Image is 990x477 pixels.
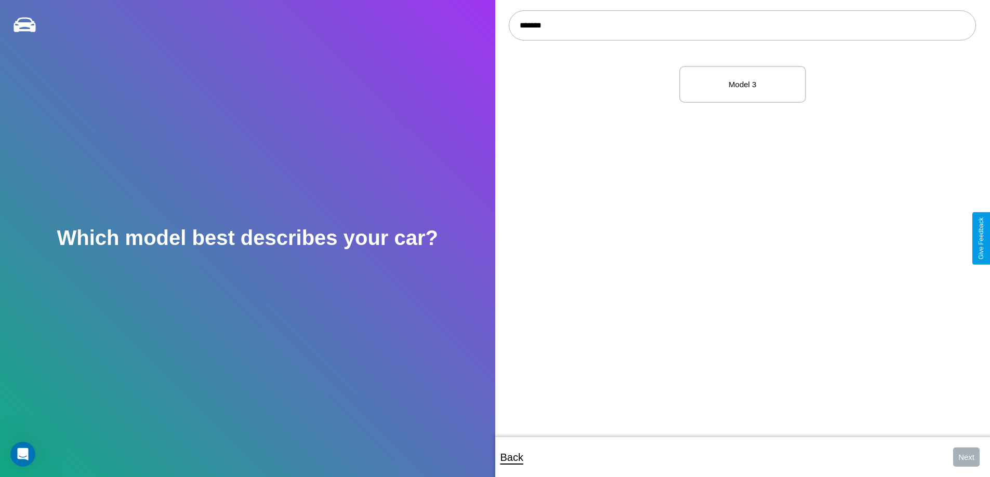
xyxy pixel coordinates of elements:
[953,447,980,467] button: Next
[978,217,985,260] div: Give Feedback
[500,448,523,467] p: Back
[691,77,795,91] p: Model 3
[10,442,35,467] iframe: Intercom live chat
[57,226,438,250] h2: Which model best describes your car?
